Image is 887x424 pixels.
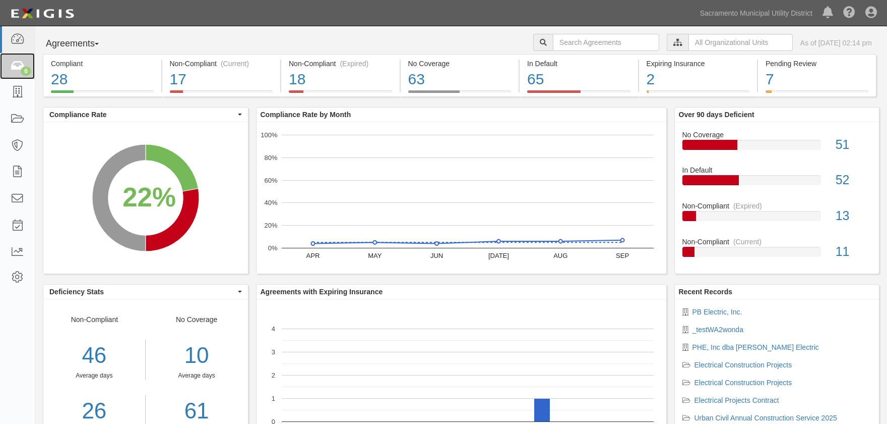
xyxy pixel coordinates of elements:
[679,111,754,119] b: Over 90 days Deficient
[688,34,793,51] input: All Organizational Units
[647,69,750,90] div: 2
[692,343,819,351] a: PHE, Inc dba [PERSON_NAME] Electric
[43,90,161,98] a: Compliant28
[828,243,879,261] div: 11
[520,90,638,98] a: In Default65
[527,69,630,90] div: 65
[682,130,872,166] a: No Coverage51
[408,59,512,69] div: No Coverage
[51,69,154,90] div: 28
[261,288,383,296] b: Agreements with Expiring Insurance
[639,90,757,98] a: Expiring Insurance2
[271,372,275,379] text: 2
[49,110,235,120] span: Compliance Rate
[692,308,742,316] a: PB Electric, Inc.
[162,90,281,98] a: Non-Compliant(Current)17
[289,59,392,69] div: Non-Compliant (Expired)
[695,3,817,23] a: Sacramento Municipal Utility District
[43,34,118,54] button: Agreements
[51,59,154,69] div: Compliant
[758,90,876,98] a: Pending Review7
[43,285,248,299] button: Deficiency Stats
[153,372,240,380] div: Average days
[43,372,145,380] div: Average days
[694,361,792,369] a: Electrical Construction Projects
[153,340,240,372] div: 10
[692,326,743,334] a: _testWA2wonda
[21,67,31,76] div: 6
[401,90,519,98] a: No Coverage63
[843,7,855,19] i: Help Center - Complianz
[368,252,382,259] text: MAY
[49,287,235,297] span: Deficiency Stats
[268,244,277,252] text: 0%
[682,201,872,237] a: Non-Compliant(Expired)13
[257,122,666,274] svg: A chart.
[264,222,277,229] text: 20%
[694,414,837,422] a: Urban Civil Annual Construction Service 2025
[170,59,273,69] div: Non-Compliant (Current)
[261,131,278,139] text: 100%
[43,108,248,122] button: Compliance Rate
[828,136,879,154] div: 51
[430,252,442,259] text: JUN
[170,69,273,90] div: 17
[766,69,868,90] div: 7
[733,237,762,247] div: (Current)
[682,237,872,265] a: Non-Compliant(Current)11
[408,69,512,90] div: 63
[647,59,750,69] div: Expiring Insurance
[616,252,629,259] text: SEP
[682,165,872,201] a: In Default52
[261,111,351,119] b: Compliance Rate by Month
[553,34,659,51] input: Search Agreements
[264,154,277,162] text: 80%
[271,325,275,333] text: 4
[800,38,872,48] div: As of [DATE] 02:14 pm
[694,396,779,404] a: Electrical Projects Contract
[43,122,248,274] svg: A chart.
[694,379,792,387] a: Electrical Construction Projects
[675,237,879,247] div: Non-Compliant
[766,59,868,69] div: Pending Review
[264,199,277,206] text: 40%
[733,201,762,211] div: (Expired)
[271,395,275,402] text: 1
[281,90,400,98] a: Non-Compliant(Expired)18
[527,59,630,69] div: In Default
[675,201,879,211] div: Non-Compliant
[43,340,145,372] div: 46
[221,59,249,69] div: (Current)
[340,59,368,69] div: (Expired)
[289,69,392,90] div: 18
[488,252,509,259] text: [DATE]
[675,130,879,140] div: No Coverage
[271,348,275,356] text: 3
[828,207,879,225] div: 13
[553,252,567,259] text: AUG
[306,252,320,259] text: APR
[675,165,879,175] div: In Default
[8,5,77,23] img: logo-5460c22ac91f19d4615b14bd174203de0afe785f0fc80cf4dbbc73dc1793850b.png
[122,178,176,216] div: 22%
[679,288,733,296] b: Recent Records
[828,171,879,189] div: 52
[264,176,277,184] text: 60%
